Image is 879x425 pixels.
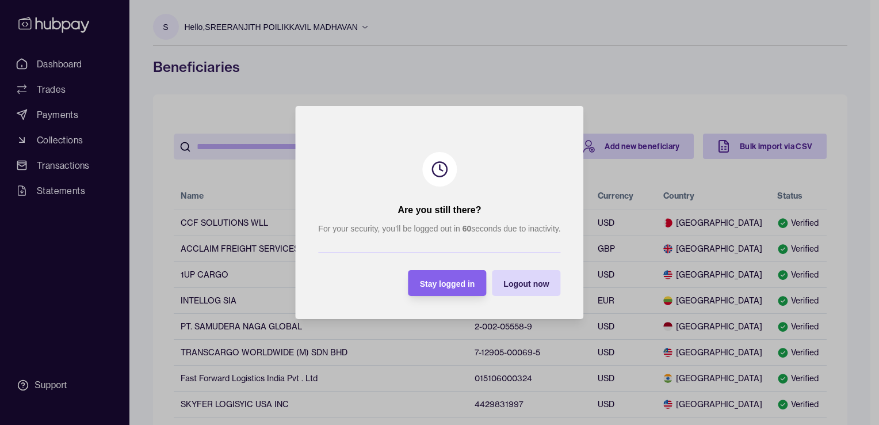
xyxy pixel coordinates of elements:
[420,279,475,289] span: Stay logged in
[492,270,560,296] button: Logout now
[463,224,472,233] strong: 60
[398,204,481,217] h2: Are you still there?
[408,270,487,296] button: Stay logged in
[318,222,560,235] p: For your security, you’ll be logged out in seconds due to inactivity.
[503,279,549,289] span: Logout now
